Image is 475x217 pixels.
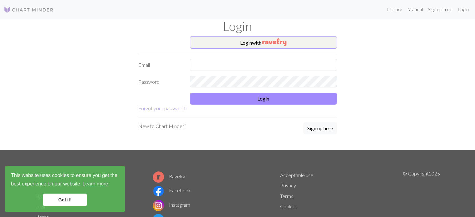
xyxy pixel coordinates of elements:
a: Manual [405,3,425,16]
button: Sign up here [303,122,337,134]
a: Terms [280,193,293,199]
a: Sign up here [303,122,337,135]
a: Acceptable use [280,172,313,178]
img: Ravelry logo [153,171,164,183]
a: Facebook [153,187,191,193]
a: Forgot your password? [138,105,187,111]
a: learn more about cookies [82,179,109,189]
img: Logo [4,6,54,13]
a: Instagram [153,202,190,208]
img: Facebook logo [153,185,164,197]
a: Library [384,3,405,16]
label: Password [135,76,186,88]
a: Privacy [280,182,296,188]
span: This website uses cookies to ensure you get the best experience on our website. [11,172,119,189]
a: dismiss cookie message [43,194,87,206]
h1: Login [32,19,444,34]
button: Login [190,93,337,105]
a: Cookies [280,203,298,209]
label: Email [135,59,186,71]
p: New to Chart Minder? [138,122,186,130]
a: Ravelry [153,173,185,179]
button: Loginwith [190,36,337,49]
a: Sign up free [425,3,455,16]
a: Login [455,3,471,16]
div: cookieconsent [5,166,125,212]
img: Instagram logo [153,200,164,211]
img: Ravelry [262,38,286,46]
